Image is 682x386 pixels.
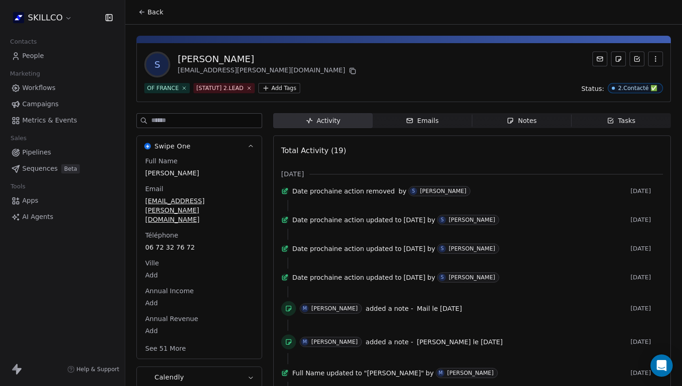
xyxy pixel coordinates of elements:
[631,369,663,377] span: [DATE]
[6,67,44,81] span: Marketing
[441,216,444,224] div: S
[22,164,58,174] span: Sequences
[140,340,192,357] button: See 51 More
[143,258,161,268] span: Ville
[7,161,117,176] a: SequencesBeta
[438,369,443,377] div: M
[417,303,462,314] a: Mail le [DATE]
[449,245,495,252] div: [PERSON_NAME]
[28,12,63,24] span: SKILLCO
[507,116,536,126] div: Notes
[417,336,502,347] a: [PERSON_NAME] le [DATE]
[581,84,604,93] span: Status:
[426,368,434,378] span: by
[67,366,119,373] a: Help & Support
[154,142,191,151] span: Swipe One
[6,35,41,49] span: Contacts
[292,368,325,378] span: Full Name
[7,193,117,208] a: Apps
[311,339,358,345] div: [PERSON_NAME]
[22,212,53,222] span: AI Agents
[144,143,151,149] img: Swipe One
[22,116,77,125] span: Metrics & Events
[145,168,253,178] span: [PERSON_NAME]
[449,217,495,223] div: [PERSON_NAME]
[143,184,165,193] span: Email
[441,245,444,252] div: S
[303,338,307,346] div: M
[366,273,402,282] span: updated to
[631,216,663,224] span: [DATE]
[143,231,180,240] span: Téléphone
[281,169,304,179] span: [DATE]
[412,187,415,195] div: S
[146,53,168,76] span: S
[143,156,180,166] span: Full Name
[22,148,51,157] span: Pipelines
[258,83,300,93] button: Add Tags
[148,7,163,17] span: Back
[281,146,346,155] span: Total Activity (19)
[13,12,24,23] img: Skillco%20logo%20icon%20(2).png
[303,305,307,312] div: M
[145,326,253,335] span: Add
[6,131,31,145] span: Sales
[366,215,402,225] span: updated to
[631,305,663,312] span: [DATE]
[441,274,444,281] div: S
[404,273,425,282] span: [DATE]
[145,243,253,252] span: 06 72 32 76 72
[404,215,425,225] span: [DATE]
[417,338,502,346] span: [PERSON_NAME] le [DATE]
[292,215,364,225] span: Date prochaine action
[11,10,74,26] button: SKILLCO
[7,80,117,96] a: Workflows
[364,368,424,378] span: "[PERSON_NAME]"
[178,52,358,65] div: [PERSON_NAME]
[7,209,117,225] a: AI Agents
[292,187,364,196] span: Date prochaine action
[143,286,196,296] span: Annual Income
[631,338,663,346] span: [DATE]
[417,305,462,312] span: Mail le [DATE]
[618,85,657,91] div: 2.Contacté ✅
[196,84,244,92] div: [STATUT] 2.LEAD
[22,83,56,93] span: Workflows
[366,337,413,347] span: added a note -
[22,196,39,206] span: Apps
[137,136,262,156] button: Swipe OneSwipe One
[77,366,119,373] span: Help & Support
[399,187,406,196] span: by
[427,244,435,253] span: by
[650,354,673,377] div: Open Intercom Messenger
[449,274,495,281] div: [PERSON_NAME]
[327,368,362,378] span: updated to
[420,188,466,194] div: [PERSON_NAME]
[366,244,402,253] span: updated to
[427,215,435,225] span: by
[6,180,29,193] span: Tools
[7,145,117,160] a: Pipelines
[7,48,117,64] a: People
[607,116,636,126] div: Tasks
[447,370,494,376] div: [PERSON_NAME]
[404,244,425,253] span: [DATE]
[145,270,253,280] span: Add
[145,196,253,224] span: [EMAIL_ADDRESS][PERSON_NAME][DOMAIN_NAME]
[22,99,58,109] span: Campaigns
[147,84,179,92] div: OF FRANCE
[366,187,395,196] span: removed
[144,374,151,380] img: Calendly
[631,245,663,252] span: [DATE]
[137,156,262,359] div: Swipe OneSwipe One
[133,4,169,20] button: Back
[311,305,358,312] div: [PERSON_NAME]
[145,298,253,308] span: Add
[154,373,184,382] span: Calendly
[22,51,44,61] span: People
[427,273,435,282] span: by
[631,274,663,281] span: [DATE]
[292,244,364,253] span: Date prochaine action
[366,304,413,313] span: added a note -
[143,314,200,323] span: Annual Revenue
